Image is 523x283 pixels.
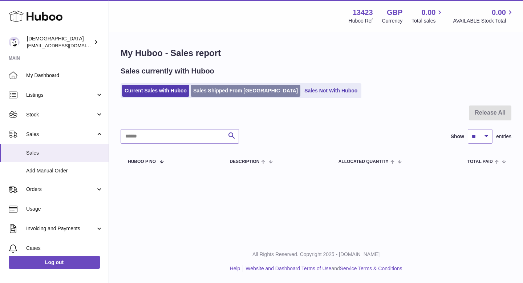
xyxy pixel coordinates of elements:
[492,8,506,17] span: 0.00
[349,17,373,24] div: Huboo Ref
[382,17,403,24] div: Currency
[122,85,189,97] a: Current Sales with Huboo
[128,159,156,164] span: Huboo P no
[411,8,444,24] a: 0.00 Total sales
[453,17,514,24] span: AVAILABLE Stock Total
[243,265,402,272] li: and
[9,256,100,269] a: Log out
[230,159,259,164] span: Description
[302,85,360,97] a: Sales Not With Huboo
[26,167,103,174] span: Add Manual Order
[340,266,402,271] a: Service Terms & Conditions
[230,266,240,271] a: Help
[9,37,20,48] img: olgazyuz@outlook.com
[26,245,103,252] span: Cases
[27,35,92,49] div: [DEMOGRAPHIC_DATA]
[191,85,300,97] a: Sales Shipped From [GEOGRAPHIC_DATA]
[411,17,444,24] span: Total sales
[121,66,214,76] h2: Sales currently with Huboo
[26,225,96,232] span: Invoicing and Payments
[353,8,373,17] strong: 13423
[422,8,436,17] span: 0.00
[26,131,96,138] span: Sales
[26,72,103,79] span: My Dashboard
[467,159,493,164] span: Total paid
[26,150,103,156] span: Sales
[338,159,389,164] span: ALLOCATED Quantity
[121,47,511,59] h1: My Huboo - Sales report
[246,266,331,271] a: Website and Dashboard Terms of Use
[496,133,511,140] span: entries
[26,186,96,193] span: Orders
[387,8,402,17] strong: GBP
[26,206,103,212] span: Usage
[26,92,96,99] span: Listings
[451,133,464,140] label: Show
[26,111,96,118] span: Stock
[27,43,107,48] span: [EMAIL_ADDRESS][DOMAIN_NAME]
[115,251,517,258] p: All Rights Reserved. Copyright 2025 - [DOMAIN_NAME]
[453,8,514,24] a: 0.00 AVAILABLE Stock Total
